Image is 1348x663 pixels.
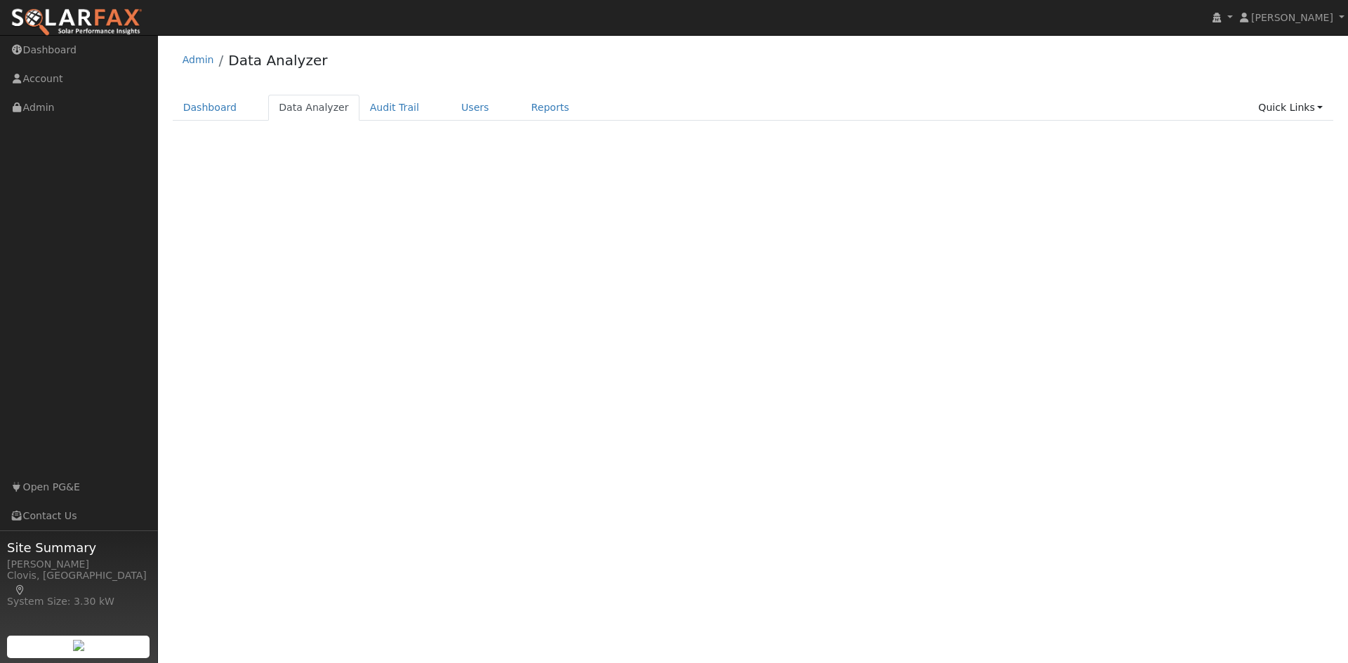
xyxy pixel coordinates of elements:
a: Audit Trail [359,95,430,121]
a: Quick Links [1248,95,1333,121]
a: Map [14,584,27,596]
a: Reports [521,95,580,121]
img: SolarFax [11,8,143,37]
span: [PERSON_NAME] [1251,12,1333,23]
a: Data Analyzer [268,95,359,121]
span: Site Summary [7,538,150,557]
div: [PERSON_NAME] [7,557,150,572]
img: retrieve [73,640,84,651]
a: Admin [183,54,214,65]
a: Dashboard [173,95,248,121]
div: System Size: 3.30 kW [7,594,150,609]
div: Clovis, [GEOGRAPHIC_DATA] [7,568,150,598]
a: Users [451,95,500,121]
a: Data Analyzer [228,52,327,69]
